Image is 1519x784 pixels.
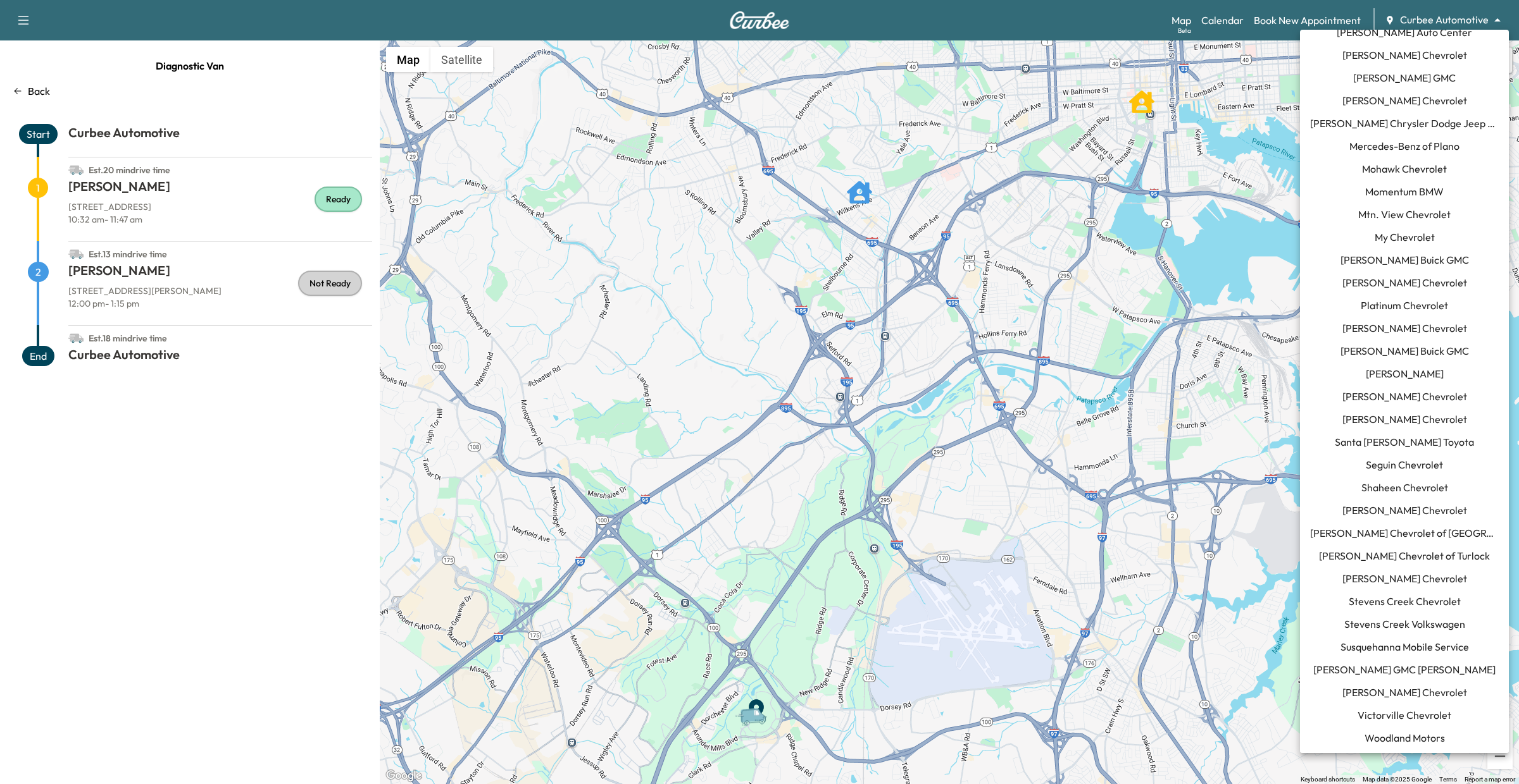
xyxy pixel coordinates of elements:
[1342,685,1467,700] span: [PERSON_NAME] Chevrolet
[1353,70,1456,85] span: [PERSON_NAME] GMC
[1365,730,1445,745] span: Woodland Motors
[1342,275,1467,290] span: [PERSON_NAME] Chevrolet
[1342,93,1467,108] span: [PERSON_NAME] Chevrolet
[1361,480,1448,495] span: Shaheen Chevrolet
[1342,389,1467,404] span: [PERSON_NAME] Chevrolet
[1337,25,1472,40] span: [PERSON_NAME] Auto Center
[1341,343,1469,358] span: [PERSON_NAME] Buick GMC
[1313,662,1496,677] span: [PERSON_NAME] GMC [PERSON_NAME]
[1362,161,1447,176] span: Mohawk Chevrolet
[1344,616,1465,632] span: Stevens Creek Volkswagen
[1342,571,1467,586] span: [PERSON_NAME] Chevrolet
[1342,412,1467,427] span: [PERSON_NAME] Chevrolet
[1349,138,1460,154] span: Mercedes-Benz of Plano
[1349,594,1461,609] span: Stevens Creek Chevrolet
[1365,184,1444,199] span: Momentum BMW
[1375,230,1435,245] span: My Chevrolet
[1361,298,1448,313] span: Platinum Chevrolet
[1335,434,1474,450] span: Santa [PERSON_NAME] Toyota
[1366,366,1444,381] span: [PERSON_NAME]
[1342,321,1467,336] span: [PERSON_NAME] Chevrolet
[1366,457,1443,472] span: Seguin Chevrolet
[1341,252,1469,267] span: [PERSON_NAME] Buick GMC
[1341,639,1469,654] span: Susquehanna Mobile Service
[1358,207,1451,222] span: Mtn. View Chevrolet
[1342,47,1467,63] span: [PERSON_NAME] Chevrolet
[1310,525,1499,541] span: [PERSON_NAME] Chevrolet of [GEOGRAPHIC_DATA]
[1310,116,1499,131] span: [PERSON_NAME] Chrysler Dodge Jeep RAM of [GEOGRAPHIC_DATA]
[1358,707,1451,723] span: Victorville Chevrolet
[1342,503,1467,518] span: [PERSON_NAME] Chevrolet
[1319,548,1490,563] span: [PERSON_NAME] Chevrolet of Turlock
